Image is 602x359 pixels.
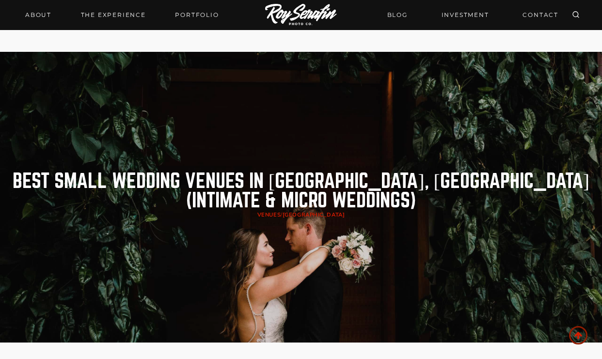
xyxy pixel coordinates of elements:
button: View Search Form [569,8,583,22]
a: BLOG [381,6,413,23]
a: CONTACT [517,6,564,23]
h1: Best Small Wedding Venues in [GEOGRAPHIC_DATA], [GEOGRAPHIC_DATA] (Intimate & Micro Weddings) [11,172,592,210]
a: INVESTMENT [436,6,495,23]
a: Portfolio [169,8,224,22]
a: [GEOGRAPHIC_DATA] [283,211,345,219]
a: Scroll to top [569,326,587,344]
a: About [19,8,57,22]
nav: Primary Navigation [19,8,225,22]
a: THE EXPERIENCE [75,8,152,22]
span: / [257,211,345,219]
img: Logo of Roy Serafin Photo Co., featuring stylized text in white on a light background, representi... [265,4,337,27]
nav: Secondary Navigation [381,6,564,23]
a: Venues [257,211,281,219]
